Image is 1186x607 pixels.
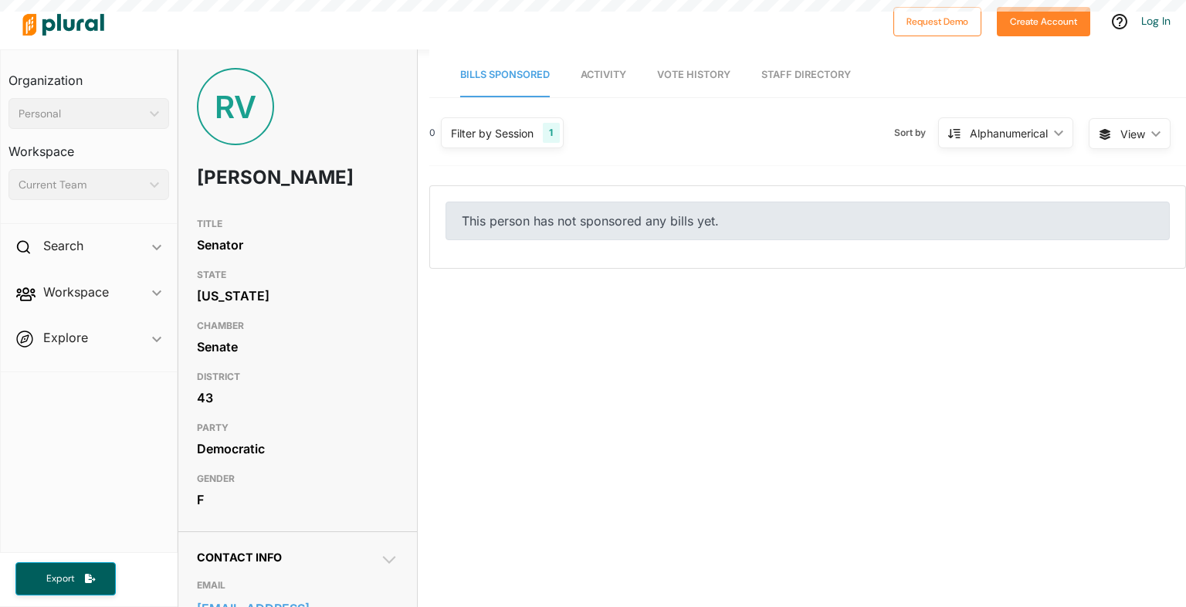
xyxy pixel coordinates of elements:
div: Current Team [19,177,144,193]
h3: EMAIL [197,576,399,595]
h3: GENDER [197,470,399,488]
h3: CHAMBER [197,317,399,335]
h3: TITLE [197,215,399,233]
div: [US_STATE] [197,284,399,307]
span: Contact Info [197,551,282,564]
div: F [197,488,399,511]
a: Staff Directory [761,53,851,97]
span: Vote History [657,69,730,80]
h3: Workspace [8,129,169,163]
div: Senator [197,233,399,256]
div: 0 [429,126,435,140]
h3: DISTRICT [197,368,399,386]
div: Senate [197,335,399,358]
div: RV [197,68,274,145]
div: Personal [19,106,144,122]
a: Request Demo [893,12,981,29]
button: Create Account [997,7,1090,36]
div: 43 [197,386,399,409]
span: Export [36,572,85,585]
div: Filter by Session [451,125,534,141]
span: View [1120,126,1145,142]
a: Vote History [657,53,730,97]
span: Activity [581,69,626,80]
h3: Organization [8,58,169,92]
button: Request Demo [893,7,981,36]
div: 1 [543,123,559,143]
div: This person has not sponsored any bills yet. [446,202,1170,240]
a: Bills Sponsored [460,53,550,97]
div: Democratic [197,437,399,460]
button: Export [15,562,116,595]
div: Alphanumerical [970,125,1048,141]
a: Log In [1141,14,1171,28]
h3: STATE [197,266,399,284]
a: Activity [581,53,626,97]
h2: Search [43,237,83,254]
h1: [PERSON_NAME] [197,154,318,201]
h3: PARTY [197,419,399,437]
a: Create Account [997,12,1090,29]
span: Sort by [894,126,938,140]
span: Bills Sponsored [460,69,550,80]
